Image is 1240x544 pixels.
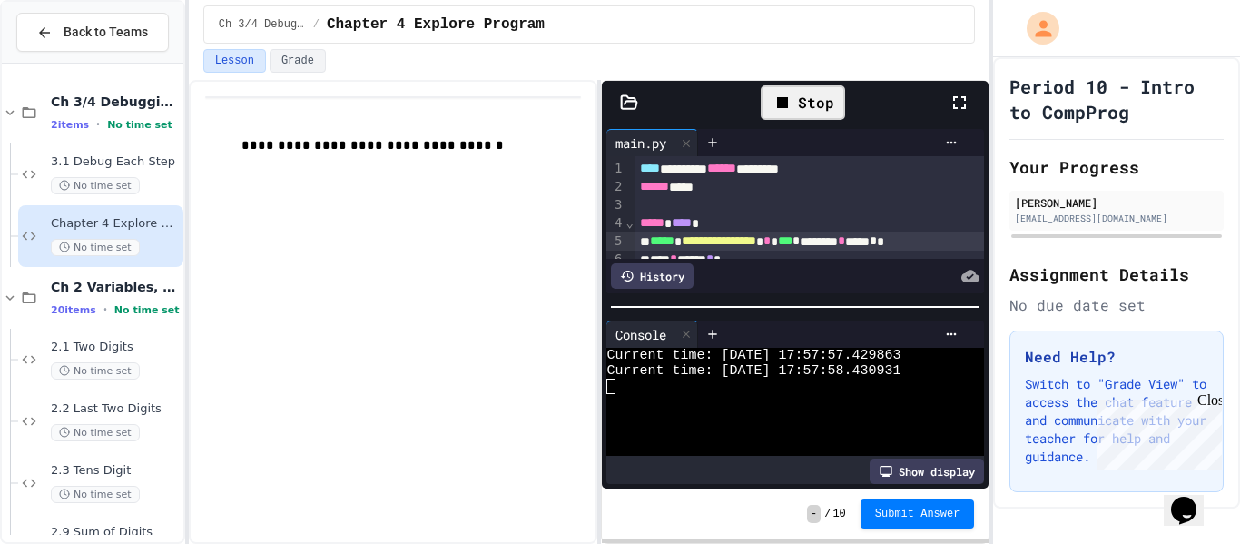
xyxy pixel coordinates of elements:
[606,321,698,348] div: Console
[103,302,107,317] span: •
[313,17,320,32] span: /
[875,507,960,521] span: Submit Answer
[64,23,148,42] span: Back to Teams
[51,216,180,232] span: Chapter 4 Explore Program
[606,129,698,156] div: main.py
[51,239,140,256] span: No time set
[1015,212,1218,225] div: [EMAIL_ADDRESS][DOMAIN_NAME]
[861,499,975,529] button: Submit Answer
[606,363,900,379] span: Current time: [DATE] 17:57:58.430931
[1164,471,1222,526] iframe: chat widget
[51,362,140,380] span: No time set
[51,424,140,441] span: No time set
[611,263,694,289] div: History
[1025,375,1208,466] p: Switch to "Grade View" to access the chat feature and communicate with your teacher for help and ...
[606,160,625,178] div: 1
[51,154,180,170] span: 3.1 Debug Each Step
[606,325,675,344] div: Console
[51,401,180,417] span: 2.2 Last Two Digits
[51,279,180,295] span: Ch 2 Variables, Statements & Expressions
[51,119,89,131] span: 2 items
[832,507,845,521] span: 10
[606,348,900,363] span: Current time: [DATE] 17:57:57.429863
[606,134,675,153] div: main.py
[606,178,625,196] div: 2
[114,304,180,316] span: No time set
[870,459,984,484] div: Show display
[51,463,180,479] span: 2.3 Tens Digit
[1025,346,1208,368] h3: Need Help?
[1015,194,1218,211] div: [PERSON_NAME]
[203,49,266,73] button: Lesson
[1008,7,1064,49] div: My Account
[606,214,625,232] div: 4
[606,196,625,214] div: 3
[16,13,169,52] button: Back to Teams
[1009,74,1224,124] h1: Period 10 - Intro to CompProg
[96,117,100,132] span: •
[270,49,326,73] button: Grade
[761,85,845,120] div: Stop
[625,215,634,230] span: Fold line
[1009,294,1224,316] div: No due date set
[824,507,831,521] span: /
[327,14,545,35] span: Chapter 4 Explore Program
[51,94,180,110] span: Ch 3/4 Debugging/Modules
[7,7,125,115] div: Chat with us now!Close
[1009,262,1224,287] h2: Assignment Details
[51,486,140,503] span: No time set
[1089,392,1222,470] iframe: chat widget
[51,177,140,194] span: No time set
[51,340,180,355] span: 2.1 Two Digits
[107,119,172,131] span: No time set
[606,251,625,269] div: 6
[807,505,821,523] span: -
[606,232,625,251] div: 5
[219,17,306,32] span: Ch 3/4 Debugging/Modules
[51,525,180,540] span: 2.9 Sum of Digits
[51,304,96,316] span: 20 items
[1009,154,1224,180] h2: Your Progress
